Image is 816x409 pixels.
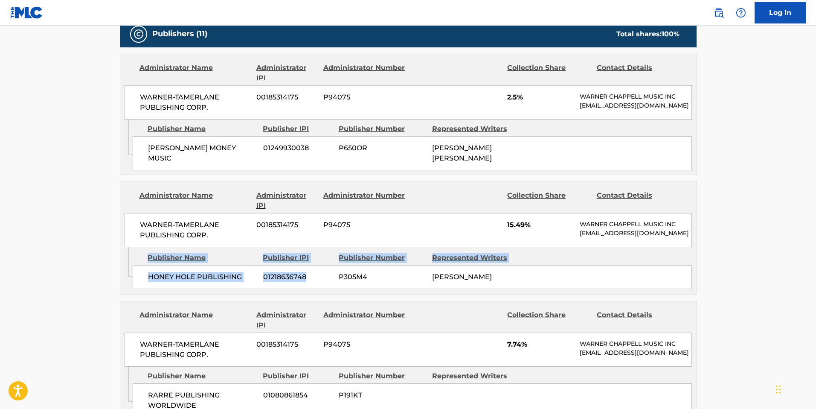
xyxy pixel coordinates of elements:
div: Publisher IPI [263,124,332,134]
div: Publisher Name [148,253,256,263]
span: [PERSON_NAME] [432,273,492,281]
div: Administrator IPI [256,310,317,330]
div: Administrator Name [139,63,250,83]
img: Publishers [134,29,144,39]
span: 100 % [662,30,680,38]
div: Collection Share [507,190,590,211]
div: Administrator Name [139,310,250,330]
div: Total shares: [616,29,680,39]
span: WARNER-TAMERLANE PUBLISHING CORP. [140,92,250,113]
div: Administrator IPI [256,63,317,83]
span: P191KT [339,390,426,400]
div: Contact Details [597,310,680,330]
div: Publisher IPI [263,253,332,263]
div: Drag [776,377,781,402]
p: [EMAIL_ADDRESS][DOMAIN_NAME] [580,348,691,357]
span: P94075 [323,220,406,230]
div: Represented Writers [432,371,519,381]
a: Log In [755,2,806,23]
span: 7.74% [507,339,573,350]
span: 01218636748 [263,272,332,282]
span: [PERSON_NAME] MONEY MUSIC [148,143,257,164]
div: Administrator Number [323,63,406,83]
span: P650OR [339,143,426,153]
div: Publisher Number [339,371,426,381]
div: Administrator Number [323,190,406,211]
div: Publisher Name [148,371,256,381]
div: Publisher Number [339,253,426,263]
div: Administrator Name [139,190,250,211]
span: 01249930038 [263,143,332,153]
iframe: Chat Widget [773,368,816,409]
p: [EMAIL_ADDRESS][DOMAIN_NAME] [580,229,691,238]
div: Administrator Number [323,310,406,330]
span: P305M4 [339,272,426,282]
span: 00185314175 [256,339,317,350]
div: Represented Writers [432,124,519,134]
span: 00185314175 [256,220,317,230]
div: Publisher IPI [263,371,332,381]
p: WARNER CHAPPELL MUSIC INC [580,339,691,348]
span: P94075 [323,92,406,102]
p: WARNER CHAPPELL MUSIC INC [580,220,691,229]
div: Help [732,4,749,21]
img: MLC Logo [10,6,43,19]
img: help [736,8,746,18]
a: Public Search [710,4,727,21]
span: 2.5% [507,92,573,102]
span: WARNER-TAMERLANE PUBLISHING CORP. [140,339,250,360]
span: 01080861854 [263,390,332,400]
span: [PERSON_NAME] [PERSON_NAME] [432,144,492,162]
div: Collection Share [507,63,590,83]
div: Publisher Name [148,124,256,134]
div: Contact Details [597,63,680,83]
img: search [714,8,724,18]
div: Contact Details [597,190,680,211]
div: Collection Share [507,310,590,330]
div: Publisher Number [339,124,426,134]
span: 15.49% [507,220,573,230]
div: Administrator IPI [256,190,317,211]
span: 00185314175 [256,92,317,102]
span: WARNER-TAMERLANE PUBLISHING CORP. [140,220,250,240]
p: [EMAIL_ADDRESS][DOMAIN_NAME] [580,101,691,110]
div: Represented Writers [432,253,519,263]
span: P94075 [323,339,406,350]
p: WARNER CHAPPELL MUSIC INC [580,92,691,101]
h5: Publishers (11) [152,29,207,39]
span: HONEY HOLE PUBLISHING [148,272,257,282]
